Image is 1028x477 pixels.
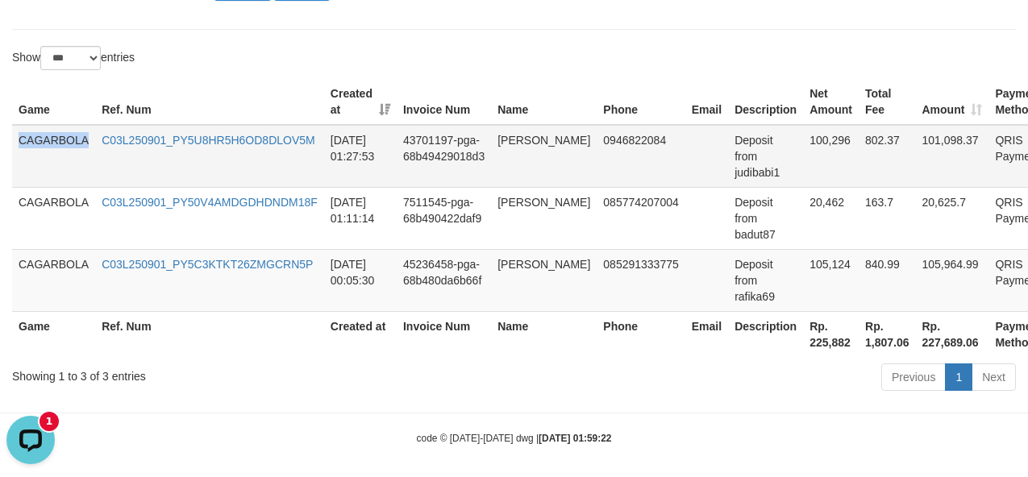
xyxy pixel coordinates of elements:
th: Invoice Num [397,79,491,125]
th: Description [728,311,803,357]
td: 105,124 [803,249,859,311]
th: Ref. Num [95,311,324,357]
th: Total Fee [859,79,915,125]
td: [DATE] 01:11:14 [324,187,397,249]
th: Rp. 227,689.06 [916,311,989,357]
th: Game [12,311,95,357]
td: [DATE] 01:27:53 [324,125,397,188]
td: [PERSON_NAME] [491,187,597,249]
td: Deposit from judibabi1 [728,125,803,188]
td: Deposit from badut87 [728,187,803,249]
th: Created at: activate to sort column ascending [324,79,397,125]
th: Game [12,79,95,125]
td: 100,296 [803,125,859,188]
button: Open LiveChat chat widget [6,6,55,55]
td: 20,462 [803,187,859,249]
a: Next [972,363,1016,391]
a: 1 [945,363,972,391]
th: Rp. 225,882 [803,311,859,357]
td: [PERSON_NAME] [491,125,597,188]
td: 085291333775 [597,249,685,311]
th: Email [685,311,728,357]
td: 43701197-pga-68b49429018d3 [397,125,491,188]
td: CAGARBOLA [12,249,95,311]
td: 0946822084 [597,125,685,188]
div: Showing 1 to 3 of 3 entries [12,362,416,384]
div: new message indicator [40,2,59,22]
strong: [DATE] 01:59:22 [539,433,611,444]
a: C03L250901_PY5U8HR5H6OD8DLOV5M [102,134,315,147]
td: 105,964.99 [916,249,989,311]
td: 20,625.7 [916,187,989,249]
td: [PERSON_NAME] [491,249,597,311]
td: 085774207004 [597,187,685,249]
th: Rp. 1,807.06 [859,311,915,357]
a: C03L250901_PY50V4AMDGDHDNDM18F [102,196,318,209]
a: Previous [881,363,946,391]
th: Amount: activate to sort column ascending [916,79,989,125]
td: Deposit from rafika69 [728,249,803,311]
td: 163.7 [859,187,915,249]
td: CAGARBOLA [12,125,95,188]
th: Created at [324,311,397,357]
td: 7511545-pga-68b490422daf9 [397,187,491,249]
th: Invoice Num [397,311,491,357]
td: CAGARBOLA [12,187,95,249]
td: 802.37 [859,125,915,188]
th: Name [491,79,597,125]
th: Net Amount [803,79,859,125]
td: 45236458-pga-68b480da6b66f [397,249,491,311]
small: code © [DATE]-[DATE] dwg | [417,433,612,444]
th: Description [728,79,803,125]
a: C03L250901_PY5C3KTKT26ZMGCRN5P [102,258,313,271]
td: 101,098.37 [916,125,989,188]
select: Showentries [40,46,101,70]
th: Ref. Num [95,79,324,125]
th: Phone [597,79,685,125]
td: [DATE] 00:05:30 [324,249,397,311]
th: Phone [597,311,685,357]
td: 840.99 [859,249,915,311]
th: Name [491,311,597,357]
label: Show entries [12,46,135,70]
th: Email [685,79,728,125]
